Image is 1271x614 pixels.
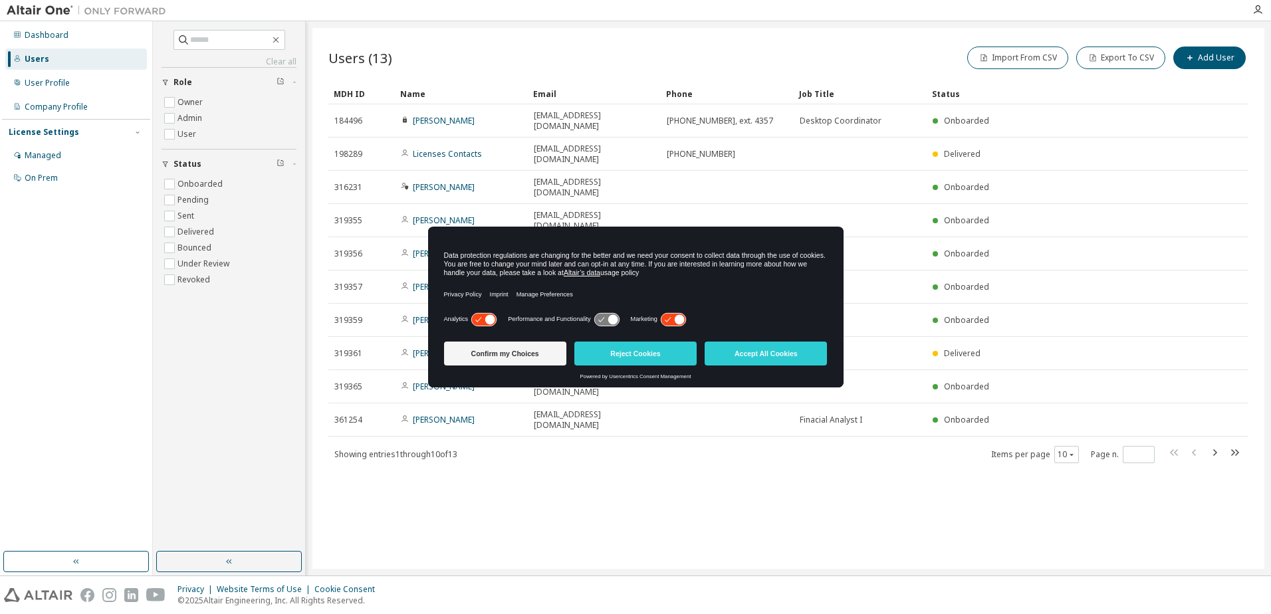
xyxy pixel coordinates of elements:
label: Revoked [177,272,213,288]
span: Onboarded [944,414,989,425]
a: [PERSON_NAME] [413,181,475,193]
div: Managed [25,150,61,161]
span: 198289 [334,149,362,159]
span: Role [173,77,192,88]
span: Showing entries 1 through 10 of 13 [334,449,457,460]
span: [PHONE_NUMBER], ext. 4357 [667,116,773,126]
span: Page n. [1091,446,1155,463]
a: [PERSON_NAME] [413,281,475,292]
span: Onboarded [944,381,989,392]
span: Items per page [991,446,1079,463]
span: Onboarded [944,314,989,326]
span: 316231 [334,182,362,193]
div: MDH ID [334,83,390,104]
span: 319355 [334,215,362,226]
span: 319357 [334,282,362,292]
div: User Profile [25,78,70,88]
div: On Prem [25,173,58,183]
div: Website Terms of Use [217,584,314,595]
span: Delivered [944,348,981,359]
span: Onboarded [944,248,989,259]
span: [EMAIL_ADDRESS][DOMAIN_NAME] [534,144,655,165]
label: Bounced [177,240,214,256]
div: Privacy [177,584,217,595]
a: [PERSON_NAME] [413,314,475,326]
button: Role [162,68,296,97]
span: Users (13) [328,49,392,67]
label: Admin [177,110,205,126]
span: 319359 [334,315,362,326]
a: [PERSON_NAME] [413,248,475,259]
div: Job Title [799,83,921,104]
img: facebook.svg [80,588,94,602]
label: Sent [177,208,197,224]
label: User [177,126,199,142]
div: Company Profile [25,102,88,112]
button: Import From CSV [967,47,1068,69]
span: [EMAIL_ADDRESS][DOMAIN_NAME] [534,210,655,231]
a: [PERSON_NAME] [413,381,475,392]
span: [EMAIL_ADDRESS][DOMAIN_NAME] [534,409,655,431]
img: linkedin.svg [124,588,138,602]
button: Status [162,150,296,179]
div: Phone [666,83,788,104]
span: 319356 [334,249,362,259]
img: altair_logo.svg [4,588,72,602]
label: Onboarded [177,176,225,192]
a: Clear all [162,56,296,67]
span: Onboarded [944,281,989,292]
label: Owner [177,94,205,110]
span: Onboarded [944,181,989,193]
img: Altair One [7,4,173,17]
span: Onboarded [944,215,989,226]
span: [PHONE_NUMBER] [667,149,735,159]
span: Delivered [944,148,981,159]
div: Name [400,83,522,104]
span: 184496 [334,116,362,126]
span: Finacial Analyst I [800,415,862,425]
p: © 2025 Altair Engineering, Inc. All Rights Reserved. [177,595,383,606]
div: Email [533,83,655,104]
label: Delivered [177,224,217,240]
div: Users [25,54,49,64]
span: Clear filter [277,159,285,169]
div: License Settings [9,127,79,138]
label: Under Review [177,256,232,272]
span: Status [173,159,201,169]
span: Onboarded [944,115,989,126]
a: [PERSON_NAME] [413,115,475,126]
label: Pending [177,192,211,208]
div: Dashboard [25,30,68,41]
button: Export To CSV [1076,47,1165,69]
img: youtube.svg [146,588,166,602]
span: 319365 [334,381,362,392]
a: [PERSON_NAME] [413,348,475,359]
div: Status [932,83,1179,104]
a: Licenses Contacts [413,148,482,159]
button: Add User [1173,47,1246,69]
span: [EMAIL_ADDRESS][DOMAIN_NAME] [534,177,655,198]
span: 361254 [334,415,362,425]
span: [EMAIL_ADDRESS][DOMAIN_NAME] [534,110,655,132]
span: Clear filter [277,77,285,88]
a: [PERSON_NAME] [413,414,475,425]
span: Desktop Coordinator [800,116,881,126]
div: Cookie Consent [314,584,383,595]
button: 10 [1058,449,1076,460]
a: [PERSON_NAME] [413,215,475,226]
img: instagram.svg [102,588,116,602]
span: 319361 [334,348,362,359]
